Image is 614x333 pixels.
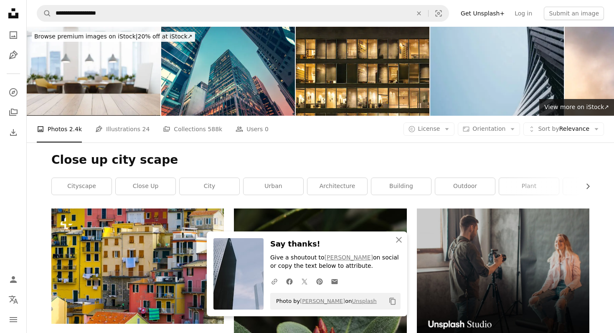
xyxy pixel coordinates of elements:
[307,178,367,195] a: architecture
[5,311,22,328] button: Menu
[325,254,373,261] a: [PERSON_NAME]
[27,27,160,116] img: Wood Empty Surface And Abstract Blur Meeting Room With Conference Table, Yellow Chairs And Plants.
[5,104,22,121] a: Collections
[27,27,200,47] a: Browse premium images on iStock|20% off at iStock↗
[34,33,193,40] span: 20% off at iStock ↗
[386,294,400,308] button: Copy to clipboard
[327,273,342,290] a: Share over email
[5,291,22,308] button: Language
[296,27,429,116] img: Closeup of illuminated office windows at night
[5,271,22,288] a: Log in / Sign up
[52,178,112,195] a: cityscape
[429,5,449,21] button: Visual search
[5,47,22,64] a: Illustrations
[5,84,22,101] a: Explore
[456,7,510,20] a: Get Unsplash+
[523,122,604,136] button: Sort byRelevance
[208,125,222,134] span: 588k
[544,7,604,20] button: Submit an image
[458,122,520,136] button: Orientation
[371,178,431,195] a: building
[163,116,222,142] a: Collections 588k
[410,5,428,21] button: Clear
[510,7,537,20] a: Log in
[161,27,295,116] img: Commercial buildings view from low angle
[272,295,377,308] span: Photo by on
[544,104,609,110] span: View more on iStock ↗
[37,5,449,22] form: Find visuals sitewide
[580,178,589,195] button: scroll list to the right
[51,153,589,168] h1: Close up city scape
[270,254,401,270] p: Give a shoutout to on social or copy the text below to attribute.
[300,298,345,304] a: [PERSON_NAME]
[5,124,22,141] a: Download History
[5,27,22,43] a: Photos
[116,178,175,195] a: close up
[37,5,51,21] button: Search Unsplash
[236,116,269,142] a: Users 0
[270,238,401,250] h3: Say thanks!
[282,273,297,290] a: Share on Facebook
[539,99,614,116] a: View more on iStock↗
[51,208,224,323] img: Colorful houses in Manarola Village, Cinque Terre Coast of Italy. Manarola is a beautiful small t...
[34,33,137,40] span: Browse premium images on iStock |
[538,125,559,132] span: Sort by
[430,27,564,116] img: Urban Buildings
[142,125,150,134] span: 24
[51,262,224,269] a: Colorful houses in Manarola Village, Cinque Terre Coast of Italy. Manarola is a beautiful small t...
[95,116,150,142] a: Illustrations 24
[499,178,559,195] a: plant
[312,273,327,290] a: Share on Pinterest
[418,125,440,132] span: License
[244,178,303,195] a: urban
[352,298,376,304] a: Unsplash
[538,125,589,133] span: Relevance
[472,125,505,132] span: Orientation
[435,178,495,195] a: outdoor
[265,125,269,134] span: 0
[297,273,312,290] a: Share on Twitter
[403,122,455,136] button: License
[180,178,239,195] a: city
